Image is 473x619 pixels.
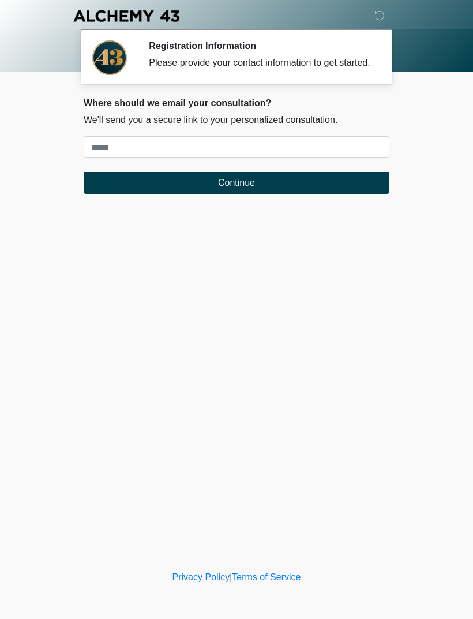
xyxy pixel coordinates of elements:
[84,97,389,108] h2: Where should we email your consultation?
[172,572,230,582] a: Privacy Policy
[149,40,372,51] h2: Registration Information
[149,56,372,70] div: Please provide your contact information to get started.
[72,9,181,23] img: Alchemy 43 Logo
[230,572,232,582] a: |
[232,572,301,582] a: Terms of Service
[84,113,389,127] p: We'll send you a secure link to your personalized consultation.
[92,40,127,75] img: Agent Avatar
[84,172,389,194] button: Continue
